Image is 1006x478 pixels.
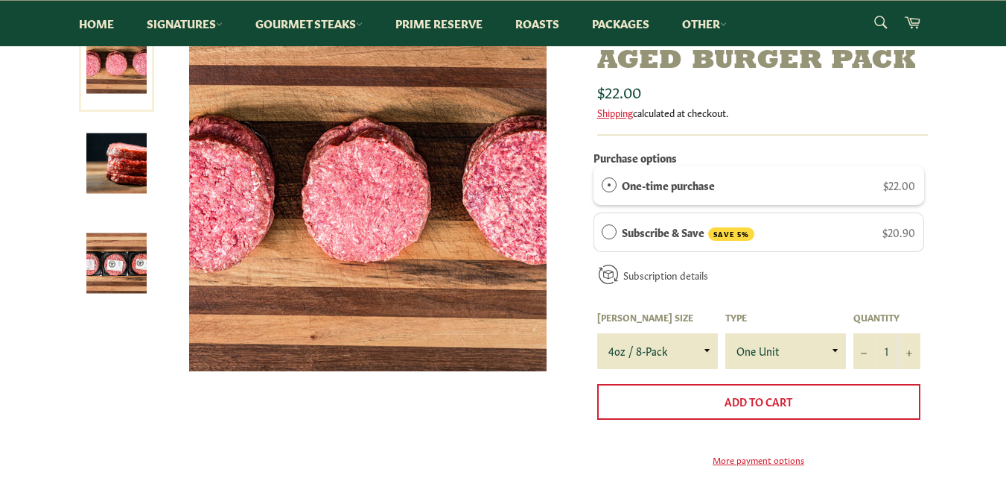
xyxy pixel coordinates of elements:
[725,394,792,409] span: Add to Cart
[622,224,754,242] label: Subscribe & Save
[708,227,754,242] span: SAVE 5%
[64,1,129,46] a: Home
[597,384,920,420] button: Add to Cart
[853,311,920,324] label: Quantity
[597,453,920,466] a: More payment options
[623,268,708,282] a: Subscription details
[500,1,574,46] a: Roasts
[593,150,677,165] label: Purchase options
[602,177,617,193] div: One-time purchase
[622,177,715,193] label: One-time purchase
[883,177,915,192] span: $22.00
[241,1,378,46] a: Gourmet Steaks
[132,1,238,46] a: Signatures
[86,233,147,294] img: Signature Dry-Aged Burger Pack
[597,105,633,119] a: Shipping
[725,311,846,324] label: Type
[882,224,915,239] span: $20.90
[189,13,547,371] img: Signature Dry-Aged Burger Pack
[381,1,497,46] a: Prime Reserve
[602,224,617,240] div: Subscribe & Save
[577,1,664,46] a: Packages
[667,1,742,46] a: Other
[898,333,920,369] button: Increase item quantity by one
[597,81,641,101] span: $22.00
[597,311,718,324] label: [PERSON_NAME] Size
[86,133,147,194] img: Signature Dry-Aged Burger Pack
[853,333,876,369] button: Reduce item quantity by one
[597,106,928,119] div: calculated at checkout.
